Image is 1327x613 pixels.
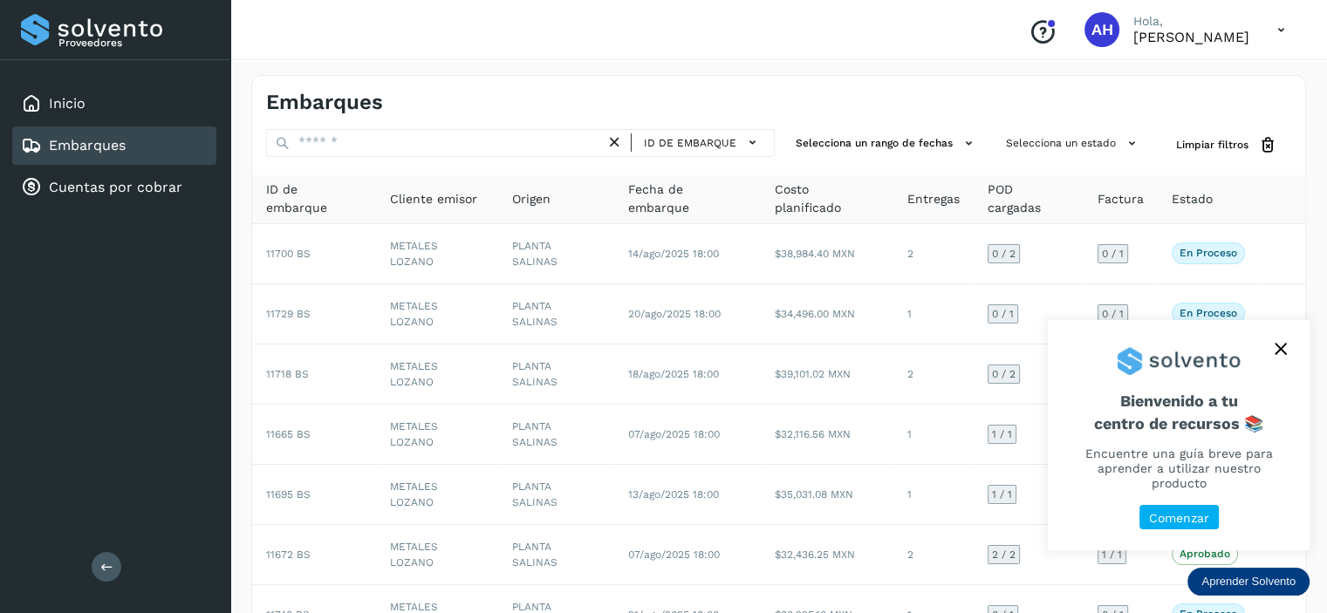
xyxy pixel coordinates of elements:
[266,488,311,501] span: 11695 BS
[761,344,893,405] td: $39,101.02 MXN
[893,344,974,405] td: 2
[49,137,126,153] a: Embarques
[893,405,974,465] td: 1
[761,465,893,525] td: $35,031.08 MXN
[49,179,182,195] a: Cuentas por cobrar
[992,549,1016,560] span: 2 / 2
[1048,320,1310,550] div: Aprender Solvento
[266,180,362,217] span: ID de embarque
[498,224,613,284] td: PLANTA SALINAS
[498,405,613,465] td: PLANTA SALINAS
[512,190,551,208] span: Origen
[775,180,879,217] span: Costo planificado
[1098,190,1144,208] span: Factura
[1180,548,1230,560] p: Aprobado
[266,90,383,115] h4: Embarques
[1149,511,1209,526] p: Comenzar
[1069,392,1289,433] span: Bienvenido a tu
[1162,129,1291,161] button: Limpiar filtros
[992,369,1016,379] span: 0 / 2
[266,308,311,320] span: 11729 BS
[376,344,498,405] td: METALES LOZANO
[1102,549,1122,560] span: 1 / 1
[907,190,960,208] span: Entregas
[266,248,311,260] span: 11700 BS
[1133,14,1249,29] p: Hola,
[627,428,719,440] span: 07/ago/2025 18:00
[627,368,718,380] span: 18/ago/2025 18:00
[498,284,613,344] td: PLANTA SALINAS
[49,95,86,112] a: Inicio
[1180,307,1237,319] p: En proceso
[12,126,216,165] div: Embarques
[992,309,1014,319] span: 0 / 1
[1139,505,1219,530] button: Comenzar
[498,465,613,525] td: PLANTA SALINAS
[498,344,613,405] td: PLANTA SALINAS
[390,190,477,208] span: Cliente emisor
[789,129,985,158] button: Selecciona un rango de fechas
[266,428,311,440] span: 11665 BS
[893,465,974,525] td: 1
[644,135,736,151] span: ID de embarque
[12,85,216,123] div: Inicio
[376,465,498,525] td: METALES LOZANO
[893,284,974,344] td: 1
[992,429,1012,439] span: 1 / 1
[627,248,718,260] span: 14/ago/2025 18:00
[266,368,309,380] span: 11718 BS
[266,548,311,561] span: 11672 BS
[1133,29,1249,45] p: AZUCENA HERNANDEZ LOPEZ
[893,525,974,585] td: 2
[992,249,1016,259] span: 0 / 2
[1268,336,1294,362] button: close,
[1180,247,1237,259] p: En proceso
[376,224,498,284] td: METALES LOZANO
[1187,568,1310,596] div: Aprender Solvento
[58,37,209,49] p: Proveedores
[1102,309,1124,319] span: 0 / 1
[761,284,893,344] td: $34,496.00 MXN
[12,168,216,207] div: Cuentas por cobrar
[1069,414,1289,433] p: centro de recursos 📚
[761,405,893,465] td: $32,116.56 MXN
[999,129,1148,158] button: Selecciona un estado
[988,180,1070,217] span: POD cargadas
[1069,446,1289,490] p: Encuentre una guía breve para aprender a utilizar nuestro producto
[761,224,893,284] td: $38,984.40 MXN
[376,405,498,465] td: METALES LOZANO
[1102,249,1124,259] span: 0 / 1
[639,130,767,155] button: ID de embarque
[1172,190,1213,208] span: Estado
[376,525,498,585] td: METALES LOZANO
[627,548,719,561] span: 07/ago/2025 18:00
[1176,137,1248,153] span: Limpiar filtros
[627,308,720,320] span: 20/ago/2025 18:00
[498,525,613,585] td: PLANTA SALINAS
[627,488,718,501] span: 13/ago/2025 18:00
[1201,575,1296,589] p: Aprender Solvento
[376,284,498,344] td: METALES LOZANO
[992,489,1012,500] span: 1 / 1
[627,180,747,217] span: Fecha de embarque
[761,525,893,585] td: $32,436.25 MXN
[893,224,974,284] td: 2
